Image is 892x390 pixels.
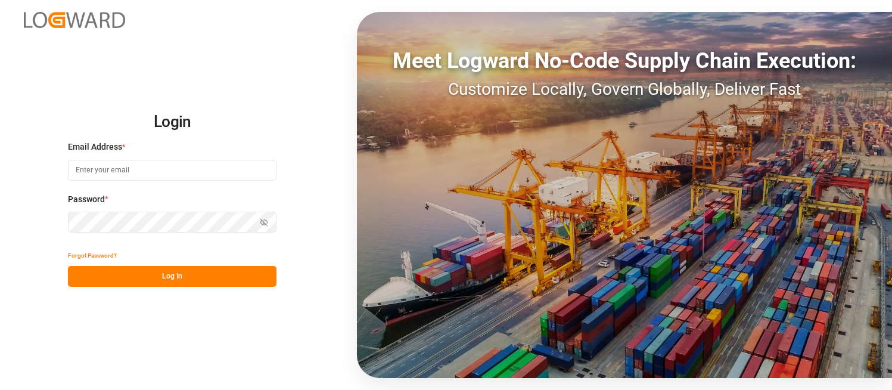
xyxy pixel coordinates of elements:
[68,160,276,181] input: Enter your email
[24,12,125,28] img: Logward_new_orange.png
[68,193,105,206] span: Password
[68,103,276,141] h2: Login
[357,77,892,102] div: Customize Locally, Govern Globally, Deliver Fast
[68,141,122,153] span: Email Address
[68,245,117,266] button: Forgot Password?
[357,45,892,77] div: Meet Logward No-Code Supply Chain Execution:
[68,266,276,287] button: Log In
